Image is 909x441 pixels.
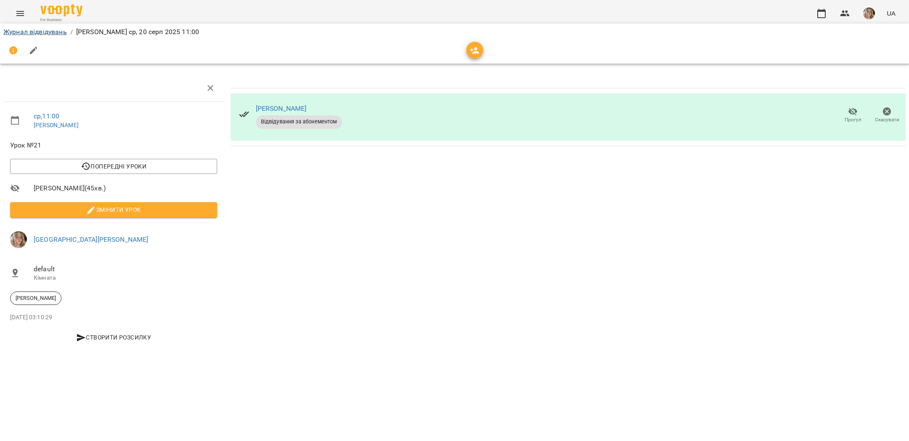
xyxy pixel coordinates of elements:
[17,161,210,171] span: Попередні уроки
[10,202,217,217] button: Змінити урок
[845,116,861,123] span: Прогул
[836,104,870,127] button: Прогул
[3,28,67,36] a: Журнал відвідувань
[11,294,61,302] span: [PERSON_NAME]
[10,231,27,248] img: 96e0e92443e67f284b11d2ea48a6c5b1.jpg
[70,27,73,37] li: /
[34,264,217,274] span: default
[17,205,210,215] span: Змінити урок
[870,104,904,127] button: Скасувати
[10,140,217,150] span: Урок №21
[34,112,59,120] a: ср , 11:00
[10,291,61,305] div: [PERSON_NAME]
[34,183,217,193] span: [PERSON_NAME] ( 45 хв. )
[10,330,217,345] button: Створити розсилку
[34,235,148,243] a: [GEOGRAPHIC_DATA][PERSON_NAME]
[875,116,899,123] span: Скасувати
[13,332,214,342] span: Створити розсилку
[3,27,906,37] nav: breadcrumb
[256,118,342,126] span: Відвідування за абонементом
[76,27,199,37] p: [PERSON_NAME] ср, 20 серп 2025 11:00
[10,159,217,174] button: Попередні уроки
[34,274,217,282] p: Кімната
[34,122,79,128] a: [PERSON_NAME]
[887,9,896,18] span: UA
[863,8,875,19] img: 96e0e92443e67f284b11d2ea48a6c5b1.jpg
[10,313,217,322] p: [DATE] 03:10:29
[40,4,82,16] img: Voopty Logo
[883,5,899,21] button: UA
[10,3,30,24] button: Menu
[256,104,307,112] a: [PERSON_NAME]
[40,17,82,23] span: For Business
